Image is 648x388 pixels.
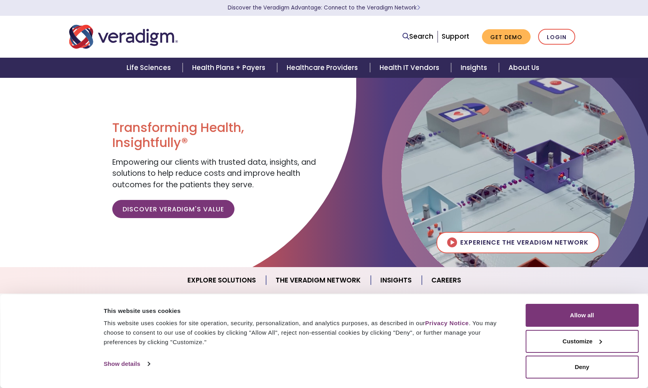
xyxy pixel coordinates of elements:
div: This website uses cookies [104,306,508,316]
a: Insights [371,270,422,290]
a: Show details [104,358,149,370]
img: Veradigm logo [69,24,178,50]
a: Login [538,29,575,45]
a: Explore Solutions [178,270,266,290]
button: Allow all [525,304,639,327]
a: Health Plans + Payers [183,58,277,78]
h1: Transforming Health, Insightfully® [112,120,318,151]
a: Discover the Veradigm Advantage: Connect to the Veradigm NetworkLearn More [228,4,420,11]
a: Privacy Notice [425,320,469,326]
a: Search [402,31,433,42]
button: Customize [525,330,639,353]
button: Deny [525,356,639,379]
a: About Us [499,58,549,78]
a: Health IT Vendors [370,58,451,78]
a: Get Demo [482,29,531,45]
span: Learn More [417,4,420,11]
a: Life Sciences [117,58,183,78]
a: Careers [422,270,470,290]
span: Empowering our clients with trusted data, insights, and solutions to help reduce costs and improv... [112,157,316,190]
a: Discover Veradigm's Value [112,200,234,218]
a: Support [442,32,469,41]
a: The Veradigm Network [266,270,371,290]
div: This website uses cookies for site operation, security, personalization, and analytics purposes, ... [104,318,508,347]
a: Insights [451,58,499,78]
a: Healthcare Providers [277,58,370,78]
